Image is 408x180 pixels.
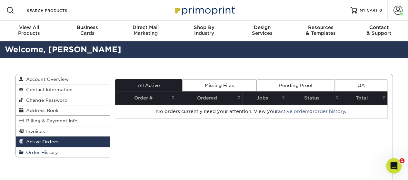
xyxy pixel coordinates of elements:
[335,79,387,91] a: QA
[287,91,341,105] th: Status
[399,158,404,163] span: 1
[182,79,256,91] a: Missing Files
[350,24,408,36] div: & Support
[16,74,110,84] a: Account Overview
[278,109,309,114] a: active orders
[24,108,58,113] span: Address Book
[115,91,177,105] th: Order #
[58,24,117,36] div: Cards
[115,105,387,118] td: No orders currently need your attention. View your or .
[58,21,117,41] a: BusinessCards
[24,139,58,144] span: Active Orders
[24,150,58,155] span: Order History
[16,116,110,126] a: Billing & Payment Info
[292,24,350,30] span: Resources
[379,8,382,13] span: 0
[115,79,182,91] a: All Active
[350,21,408,41] a: Contact& Support
[233,21,292,41] a: DesignServices
[116,21,175,41] a: Direct MailMarketing
[360,8,378,13] span: MY CART
[26,6,89,14] input: SEARCH PRODUCTS.....
[16,95,110,105] a: Change Password
[233,24,292,30] span: Design
[16,84,110,95] a: Contact Information
[16,105,110,116] a: Address Book
[177,91,243,105] th: Ordered
[175,24,233,30] span: Shop By
[292,24,350,36] div: & Templates
[341,91,387,105] th: Total
[16,147,110,157] a: Order History
[24,98,68,103] span: Change Password
[172,3,236,17] img: Primoprint
[58,24,117,30] span: Business
[24,77,69,82] span: Account Overview
[24,129,45,134] span: Invoices
[16,137,110,147] a: Active Orders
[314,109,345,114] a: order history
[243,91,287,105] th: Jobs
[292,21,350,41] a: Resources& Templates
[24,87,73,92] span: Contact Information
[2,160,55,178] iframe: Google Customer Reviews
[350,24,408,30] span: Contact
[175,24,233,36] div: Industry
[24,118,77,123] span: Billing & Payment Info
[116,24,175,30] span: Direct Mail
[175,21,233,41] a: Shop ByIndustry
[386,158,402,174] iframe: Intercom live chat
[116,24,175,36] div: Marketing
[233,24,292,36] div: Services
[16,126,110,137] a: Invoices
[256,79,335,91] a: Pending Proof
